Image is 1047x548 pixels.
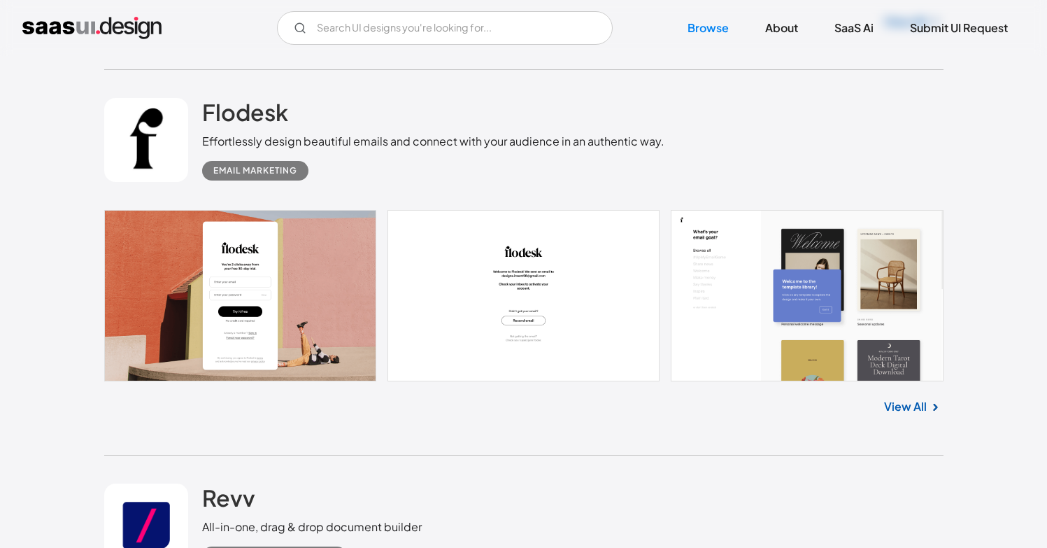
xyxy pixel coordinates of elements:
input: Search UI designs you're looking for... [277,11,613,45]
h2: Flodesk [202,98,288,126]
a: Submit UI Request [893,13,1025,43]
h2: Revv [202,484,255,512]
div: Effortlessly design beautiful emails and connect with your audience in an authentic way. [202,133,664,150]
a: home [22,17,162,39]
a: Flodesk [202,98,288,133]
div: Email Marketing [213,162,297,179]
a: View All [884,398,927,415]
a: SaaS Ai [818,13,890,43]
a: About [748,13,815,43]
a: Revv [202,484,255,519]
div: All-in-one, drag & drop document builder [202,519,422,535]
form: Email Form [277,11,613,45]
a: Browse [671,13,746,43]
